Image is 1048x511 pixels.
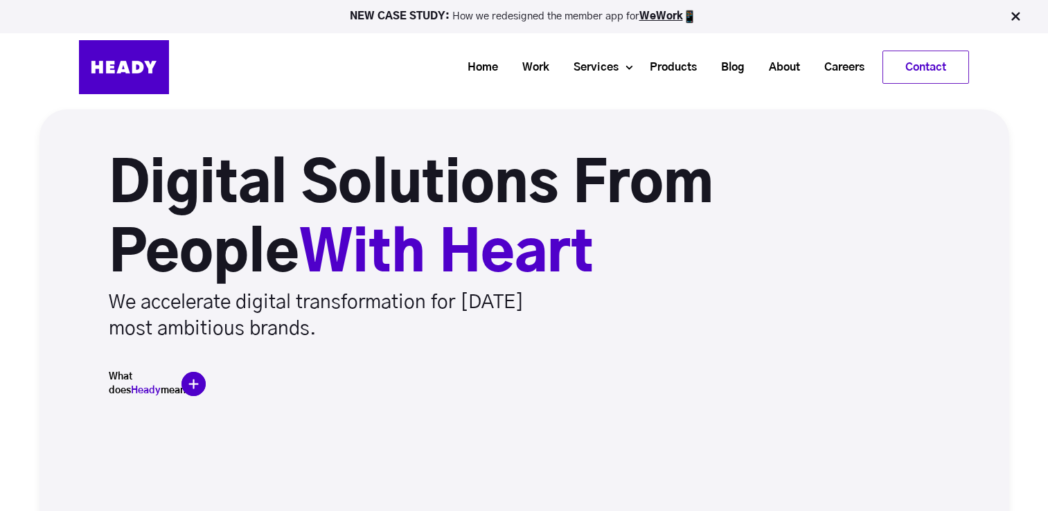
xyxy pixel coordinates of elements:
[6,10,1042,24] p: How we redesigned the member app for
[350,11,452,21] strong: NEW CASE STUDY:
[683,10,697,24] img: app emoji
[450,55,505,80] a: Home
[299,227,594,283] span: With Heart
[807,55,871,80] a: Careers
[109,370,178,397] h5: What does mean?
[505,55,556,80] a: Work
[752,55,807,80] a: About
[704,55,752,80] a: Blog
[181,372,206,396] img: plus-icon
[639,11,683,21] a: WeWork
[183,51,969,84] div: Navigation Menu
[79,40,169,94] img: Heady_Logo_Web-01 (1)
[632,55,704,80] a: Products
[1009,10,1022,24] img: Close Bar
[109,289,563,342] p: We accelerate digital transformation for [DATE] most ambitious brands.
[556,55,625,80] a: Services
[131,386,161,395] span: Heady
[883,51,968,83] a: Contact
[109,151,843,289] h1: Digital Solutions From People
